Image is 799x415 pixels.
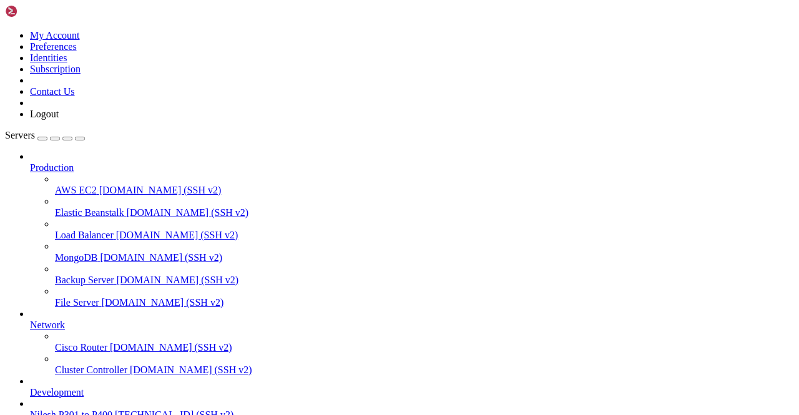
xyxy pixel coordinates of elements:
span: [DOMAIN_NAME] (SSH v2) [100,252,222,263]
span: [DOMAIN_NAME] (SSH v2) [127,207,249,218]
a: Contact Us [30,86,75,97]
li: File Server [DOMAIN_NAME] (SSH v2) [55,286,794,308]
li: AWS EC2 [DOMAIN_NAME] (SSH v2) [55,173,794,196]
li: Load Balancer [DOMAIN_NAME] (SSH v2) [55,218,794,241]
span: [DOMAIN_NAME] (SSH v2) [117,275,239,285]
span: Cisco Router [55,342,107,353]
a: Subscription [30,64,81,74]
a: Network [30,320,794,331]
span: [DOMAIN_NAME] (SSH v2) [99,185,222,195]
a: Servers [5,130,85,140]
a: Cluster Controller [DOMAIN_NAME] (SSH v2) [55,364,794,376]
li: Elastic Beanstalk [DOMAIN_NAME] (SSH v2) [55,196,794,218]
a: Cisco Router [DOMAIN_NAME] (SSH v2) [55,342,794,353]
a: Preferences [30,41,77,52]
a: My Account [30,30,80,41]
span: Load Balancer [55,230,114,240]
li: Development [30,376,794,398]
li: MongoDB [DOMAIN_NAME] (SSH v2) [55,241,794,263]
span: [DOMAIN_NAME] (SSH v2) [102,297,224,308]
a: Development [30,387,794,398]
a: Backup Server [DOMAIN_NAME] (SSH v2) [55,275,794,286]
li: Cluster Controller [DOMAIN_NAME] (SSH v2) [55,353,794,376]
li: Network [30,308,794,376]
span: File Server [55,297,99,308]
a: Production [30,162,794,173]
a: Logout [30,109,59,119]
span: Cluster Controller [55,364,127,375]
a: MongoDB [DOMAIN_NAME] (SSH v2) [55,252,794,263]
span: AWS EC2 [55,185,97,195]
span: [DOMAIN_NAME] (SSH v2) [130,364,252,375]
li: Backup Server [DOMAIN_NAME] (SSH v2) [55,263,794,286]
span: [DOMAIN_NAME] (SSH v2) [110,342,232,353]
li: Production [30,151,794,308]
a: Elastic Beanstalk [DOMAIN_NAME] (SSH v2) [55,207,794,218]
span: Elastic Beanstalk [55,207,124,218]
span: Servers [5,130,35,140]
img: Shellngn [5,5,77,17]
span: Development [30,387,84,398]
a: AWS EC2 [DOMAIN_NAME] (SSH v2) [55,185,794,196]
a: File Server [DOMAIN_NAME] (SSH v2) [55,297,794,308]
li: Cisco Router [DOMAIN_NAME] (SSH v2) [55,331,794,353]
a: Load Balancer [DOMAIN_NAME] (SSH v2) [55,230,794,241]
span: [DOMAIN_NAME] (SSH v2) [116,230,238,240]
span: Backup Server [55,275,114,285]
a: Identities [30,52,67,63]
span: Network [30,320,65,330]
span: Production [30,162,74,173]
span: MongoDB [55,252,97,263]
